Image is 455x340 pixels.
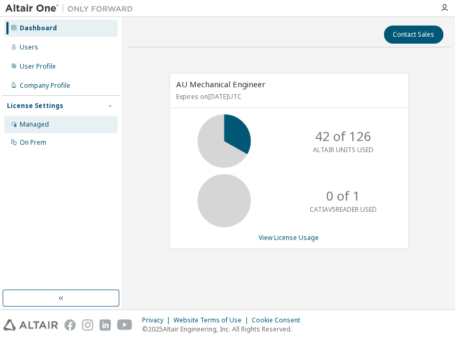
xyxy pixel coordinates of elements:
button: Contact Sales [384,26,443,44]
p: CATIAV5READER USED [310,205,377,214]
img: altair_logo.svg [3,319,58,330]
div: Company Profile [20,81,70,90]
p: ALTAIR UNITS USED [313,145,374,154]
p: 42 of 126 [315,127,371,145]
div: License Settings [7,102,63,110]
img: facebook.svg [64,319,76,330]
div: Privacy [142,316,173,325]
div: User Profile [20,62,56,71]
a: View License Usage [259,233,319,242]
img: youtube.svg [117,319,133,330]
div: Cookie Consent [252,316,307,325]
img: linkedin.svg [100,319,111,330]
p: 0 of 1 [326,187,360,205]
p: © 2025 Altair Engineering, Inc. All Rights Reserved. [142,325,307,334]
div: Dashboard [20,24,57,32]
div: Managed [20,120,49,129]
img: Altair One [5,3,138,14]
p: Expires on [DATE] UTC [176,92,399,101]
img: instagram.svg [82,319,93,330]
span: AU Mechanical Engineer [176,79,266,89]
div: Website Terms of Use [173,316,252,325]
div: On Prem [20,138,46,147]
div: Users [20,43,38,52]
